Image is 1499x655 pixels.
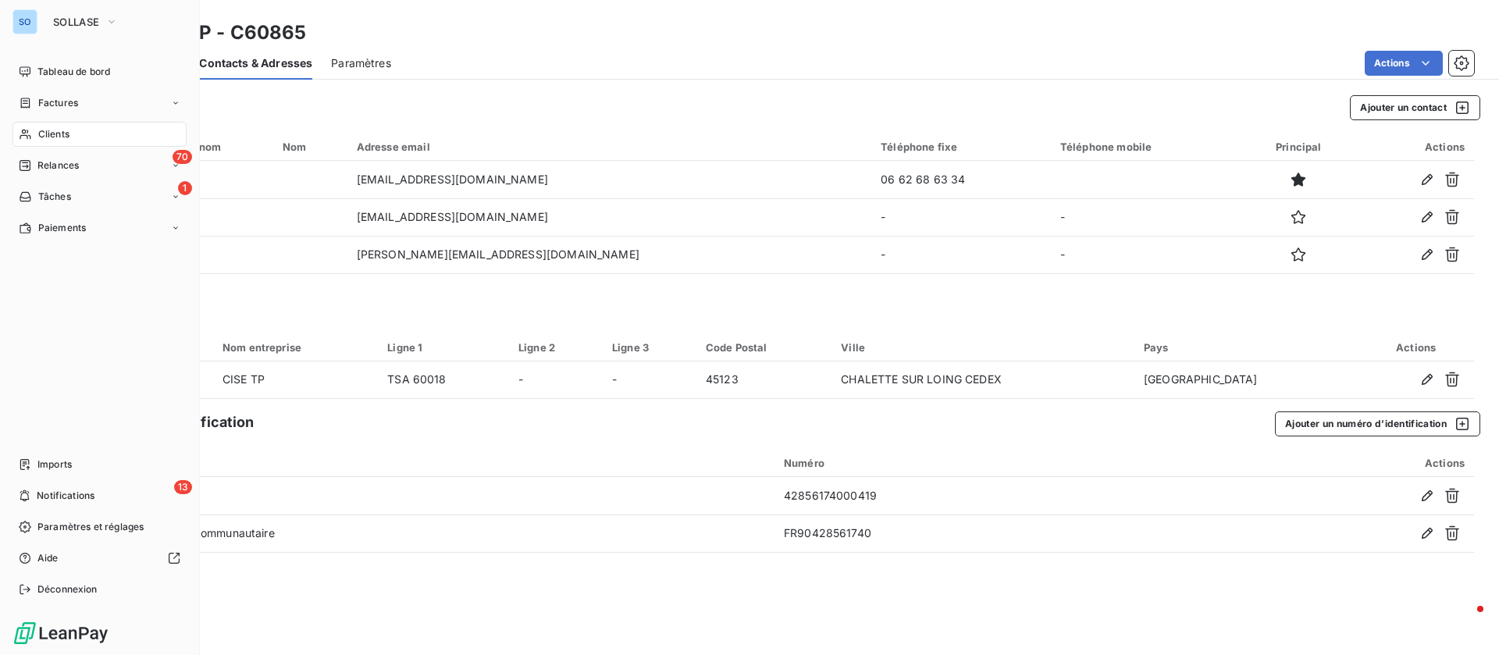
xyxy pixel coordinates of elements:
div: Téléphone fixe [881,141,1041,153]
span: Paramètres [331,55,391,71]
span: 13 [174,480,192,494]
span: Tâches [38,190,71,204]
span: Relances [37,158,79,173]
div: SO [12,9,37,34]
td: CISE TP [213,361,378,399]
span: Paramètres et réglages [37,520,144,534]
div: Pays [1144,341,1348,354]
div: Ville [841,341,1125,354]
td: [PERSON_NAME][EMAIL_ADDRESS][DOMAIN_NAME] [347,236,871,273]
span: Tableau de bord [37,65,110,79]
td: 45123 [696,361,831,399]
a: Aide [12,546,187,571]
h3: CISE TP - C60865 [137,19,306,47]
td: Numéro de TVA intracommunautaire [75,514,774,552]
div: Ligne 1 [387,341,500,354]
td: SIRET [75,477,774,514]
button: Ajouter un numéro d’identification [1275,411,1480,436]
div: Code Postal [706,341,822,354]
td: [EMAIL_ADDRESS][DOMAIN_NAME] [347,198,871,236]
td: 42856174000419 [774,477,1208,514]
div: Actions [1217,457,1465,469]
div: Numéro [784,457,1198,469]
td: FR90428561740 [774,514,1208,552]
iframe: Intercom live chat [1446,602,1483,639]
div: Actions [1364,141,1465,153]
span: 70 [173,150,192,164]
span: Imports [37,457,72,472]
td: - [603,361,696,399]
td: - [1051,236,1243,273]
td: TSA 60018 [378,361,509,399]
div: Principal [1252,141,1345,153]
td: [GEOGRAPHIC_DATA] [1134,361,1358,399]
span: Factures [38,96,78,110]
div: Adresse email [357,141,862,153]
span: 1 [178,181,192,195]
div: Téléphone mobile [1060,141,1234,153]
span: Déconnexion [37,582,98,596]
div: Nom [283,141,338,153]
td: CHALETTE SUR LOING CEDEX [831,361,1134,399]
span: Clients [38,127,69,141]
div: Type [84,456,765,470]
td: - [509,361,603,399]
div: Prénom [183,141,265,153]
button: Ajouter un contact [1350,95,1480,120]
div: Ligne 2 [518,341,593,354]
td: - [871,198,1051,236]
span: SOLLASE [53,16,99,28]
span: Notifications [37,489,94,503]
div: Nom entreprise [223,341,369,354]
div: Actions [1367,341,1465,354]
td: [EMAIL_ADDRESS][DOMAIN_NAME] [347,161,871,198]
span: Aide [37,551,59,565]
td: 06 62 68 63 34 [871,161,1051,198]
span: Paiements [38,221,86,235]
button: Actions [1365,51,1443,76]
span: Contacts & Adresses [199,55,312,71]
td: - [1051,198,1243,236]
div: Ligne 3 [612,341,687,354]
td: - [871,236,1051,273]
img: Logo LeanPay [12,621,109,646]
